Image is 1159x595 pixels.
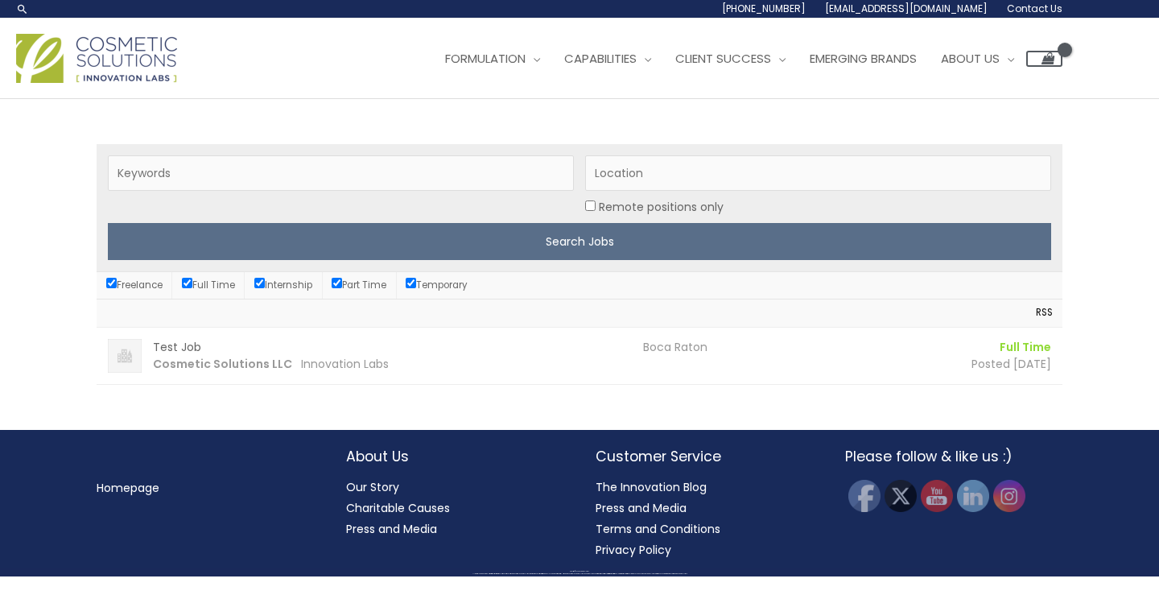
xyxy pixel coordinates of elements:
[106,279,163,291] label: Freelance
[722,2,806,15] span: [PHONE_NUMBER]
[845,446,1062,467] h2: Please follow & like us :)
[564,50,637,67] span: Capabilities
[28,571,1131,572] div: Copyright © 2025
[445,50,526,67] span: Formulation
[433,35,552,83] a: Formulation
[97,480,159,496] a: Homepage
[941,50,1000,67] span: About Us
[254,278,265,288] input: Internship
[1007,2,1062,15] span: Contact Us
[97,477,314,498] nav: Menu
[153,356,292,372] strong: Cosmetic Solutions LLC
[596,500,687,516] a: Press and Media
[108,155,574,191] input: Keywords
[825,2,988,15] span: [EMAIL_ADDRESS][DOMAIN_NAME]
[585,155,1051,191] input: Location
[1026,51,1062,67] a: View Shopping Cart, empty
[28,573,1131,575] div: All material on this Website, including design, text, images, logos and sounds, are owned by Cosm...
[876,339,1051,356] li: Full Time
[346,479,399,495] a: Our Story
[106,278,117,288] input: Freelance
[663,35,798,83] a: Client Success
[798,35,929,83] a: Emerging Brands
[108,223,1051,260] input: Search Jobs
[346,477,563,539] nav: About Us
[16,2,29,15] a: Search icon link
[301,356,389,372] span: Innovation Labs
[596,479,707,495] a: The Innovation Blog
[332,278,342,288] input: Part Time
[346,500,450,516] a: Charitable Causes
[848,480,881,512] img: Facebook
[406,279,468,291] label: Temporary
[97,328,1062,384] a: Test Job Cosmetic Solutions LLC Innovation Labs Boca Raton Full Time Posted [DATE]
[596,477,813,560] nav: Customer Service
[632,339,865,356] div: Boca Raton
[971,356,1051,372] time: Posted [DATE]
[153,339,632,356] h3: Test Job
[1028,304,1053,322] a: RSS
[599,196,724,217] label: Remote positions only
[346,521,437,537] a: Press and Media
[346,446,563,467] h2: About Us
[332,279,386,291] label: Part Time
[929,35,1026,83] a: About Us
[596,446,813,467] h2: Customer Service
[406,278,416,288] input: Temporary
[596,521,720,537] a: Terms and Conditions
[254,279,312,291] label: Internship
[885,480,917,512] img: Twitter
[108,339,142,373] img: Cosmetic Solutions LLC
[810,50,917,67] span: Emerging Brands
[596,542,671,558] a: Privacy Policy
[675,50,771,67] span: Client Success
[182,279,235,291] label: Full Time
[16,34,177,83] img: Cosmetic Solutions Logo
[552,35,663,83] a: Capabilities
[182,278,192,288] input: Full Time
[585,200,596,211] input: Location
[421,35,1062,83] nav: Site Navigation
[579,571,589,572] span: Cosmetic Solutions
